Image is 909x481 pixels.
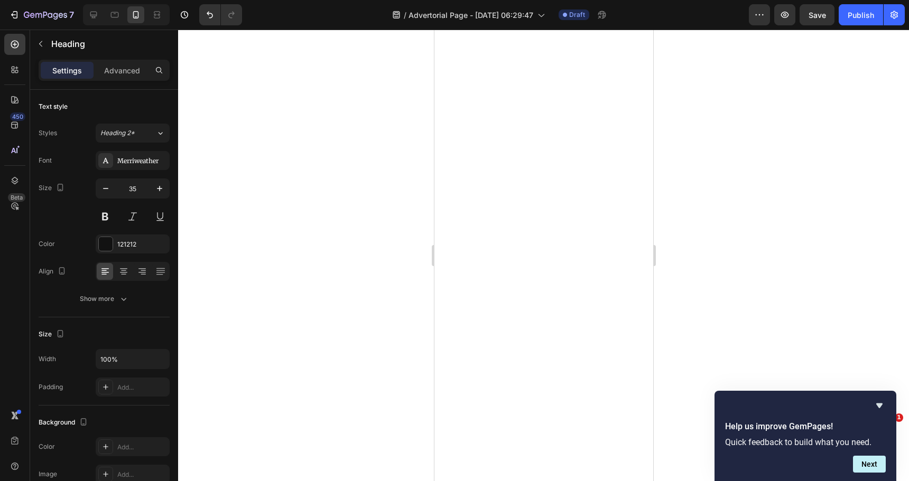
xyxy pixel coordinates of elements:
div: Merriweather [117,156,167,166]
span: Heading 2* [100,128,135,138]
div: Size [39,327,67,342]
span: Draft [569,10,585,20]
div: Width [39,354,56,364]
button: 7 [4,4,79,25]
button: Heading 2* [96,124,170,143]
div: Add... [117,470,167,479]
p: Heading [51,37,165,50]
div: Styles [39,128,57,138]
button: Save [800,4,834,25]
span: Save [809,11,826,20]
div: Font [39,156,52,165]
h2: Help us improve GemPages! [725,420,886,433]
div: Beta [8,193,25,202]
button: Next question [853,456,886,473]
div: Text style [39,102,68,111]
p: 7 [69,8,74,21]
div: Show more [80,294,129,304]
div: Undo/Redo [199,4,242,25]
div: Background [39,416,90,430]
p: Advanced [104,65,140,76]
div: Add... [117,442,167,452]
div: Image [39,469,57,479]
div: Size [39,181,67,195]
span: 1 [895,413,903,422]
div: Padding [39,382,63,392]
div: Add... [117,383,167,392]
div: Color [39,239,55,249]
div: Align [39,265,68,279]
span: / [404,10,406,21]
p: Quick feedback to build what you need. [725,437,886,447]
div: Color [39,442,55,451]
div: Help us improve GemPages! [725,399,886,473]
div: 121212 [117,240,167,249]
p: Settings [52,65,82,76]
button: Publish [839,4,883,25]
div: 450 [10,112,25,121]
button: Show more [39,289,170,308]
div: Publish [848,10,874,21]
input: Auto [96,350,169,369]
iframe: Design area [434,30,653,481]
button: Hide survey [873,399,886,412]
span: Advertorial Page - [DATE] 06:29:47 [409,10,533,21]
